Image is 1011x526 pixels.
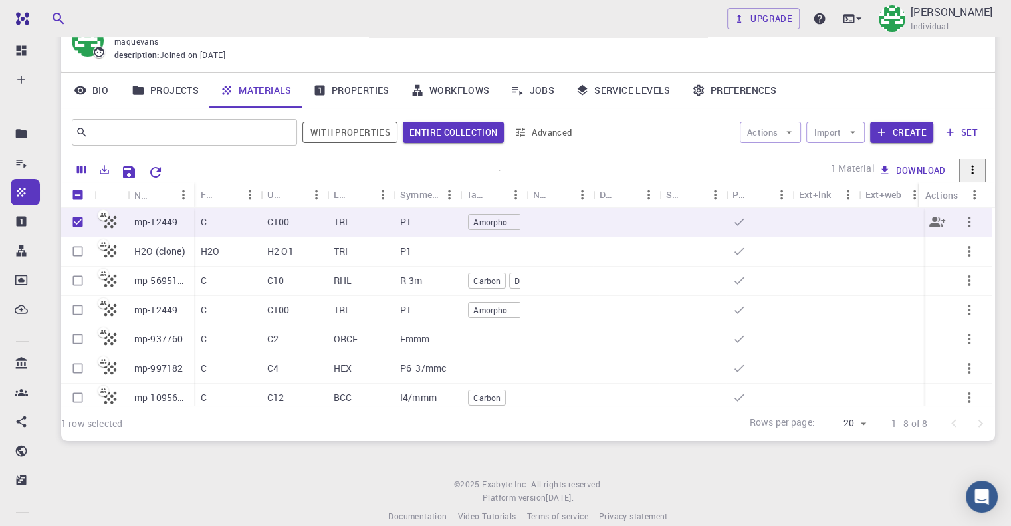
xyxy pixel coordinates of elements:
[201,303,207,317] p: C
[400,245,411,258] p: P1
[61,417,122,430] div: 1 row selected
[771,184,792,205] button: Menu
[134,215,187,229] p: mp-1244913 (clone)
[400,332,430,346] p: Fmmm
[128,182,194,208] div: Name
[526,511,588,521] span: Terms of service
[483,491,546,505] span: Platform version
[284,184,306,205] button: Sort
[533,182,550,207] div: Non-periodic
[546,492,574,503] span: [DATE] .
[484,184,505,205] button: Sort
[334,274,352,287] p: RHL
[921,206,953,238] button: Share
[750,416,815,431] p: Rows per page:
[134,391,187,404] p: mp-1095633
[482,479,528,489] span: Exabyte Inc.
[121,73,209,108] a: Projects
[911,20,949,33] span: Individual
[114,36,159,47] span: maquevans
[201,362,207,375] p: C
[599,511,668,521] span: Privacy statement
[372,184,393,205] button: Menu
[726,182,792,207] div: Public
[400,303,411,317] p: P1
[94,182,128,208] div: Icon
[565,73,681,108] a: Service Levels
[403,122,504,143] span: Filter throughout whole library including sets (folders)
[388,510,447,523] a: Documentation
[218,184,239,205] button: Sort
[599,510,668,523] a: Privacy statement
[267,245,294,258] p: H2 O1
[792,182,859,207] div: Ext+lnk
[806,122,864,143] button: Import
[267,182,284,207] div: Unit Cell Formula
[134,332,183,346] p: mp-937760
[838,184,859,205] button: Menu
[403,122,504,143] button: Entire collection
[593,182,659,207] div: Default
[509,122,578,143] button: Advanced
[799,182,831,207] div: Ext+lnk
[70,159,93,180] button: Columns
[134,182,152,208] div: Name
[261,182,327,207] div: Unit Cell Formula
[302,122,397,143] button: With properties
[482,478,528,491] a: Exabyte Inc.
[526,510,588,523] a: Terms of service
[500,73,565,108] a: Jobs
[267,274,284,287] p: C10
[388,511,447,521] span: Documentation
[267,215,290,229] p: C100
[457,510,516,523] a: Video Tutorials
[160,49,225,62] span: Joined on [DATE]
[201,391,207,404] p: C
[302,122,397,143] span: Show only materials with calculated properties
[114,49,160,62] span: description :
[870,122,933,143] button: Create
[600,182,617,207] div: Default
[201,274,207,287] p: C
[510,275,562,287] span: Diamond 15R
[239,184,261,205] button: Menu
[400,362,446,375] p: P6_3/mmc
[727,8,800,29] a: Upgrade
[334,332,358,346] p: ORCF
[267,332,279,346] p: C2
[209,73,302,108] a: Materials
[925,182,958,208] div: Actions
[469,392,505,404] span: Carbon
[267,303,290,317] p: C100
[469,217,520,228] span: Amorphous
[400,215,411,229] p: P1
[875,181,959,202] button: Move to set
[911,4,992,20] p: [PERSON_NAME]
[966,481,998,513] div: Open Intercom Messenger
[93,159,116,180] button: Export
[740,122,802,143] button: Actions
[659,182,726,207] div: Shared
[505,184,526,205] button: Menu
[327,182,393,207] div: Lattice
[666,182,683,207] div: Shared
[201,332,207,346] p: C
[919,182,985,208] div: Actions
[267,362,279,375] p: C4
[11,12,29,25] img: logo
[134,362,183,375] p: mp-997182
[875,160,951,181] button: Download
[820,414,870,433] div: 20
[400,73,501,108] a: Workflows
[732,182,750,207] div: Public
[550,184,572,205] button: Sort
[964,184,985,205] button: Menu
[831,162,875,175] p: 1 Material
[683,184,705,205] button: Sort
[859,182,925,207] div: Ext+web
[531,478,602,491] span: All rights reserved.
[27,9,74,21] span: Support
[334,215,348,229] p: TRI
[904,184,925,205] button: Menu
[681,73,787,108] a: Preferences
